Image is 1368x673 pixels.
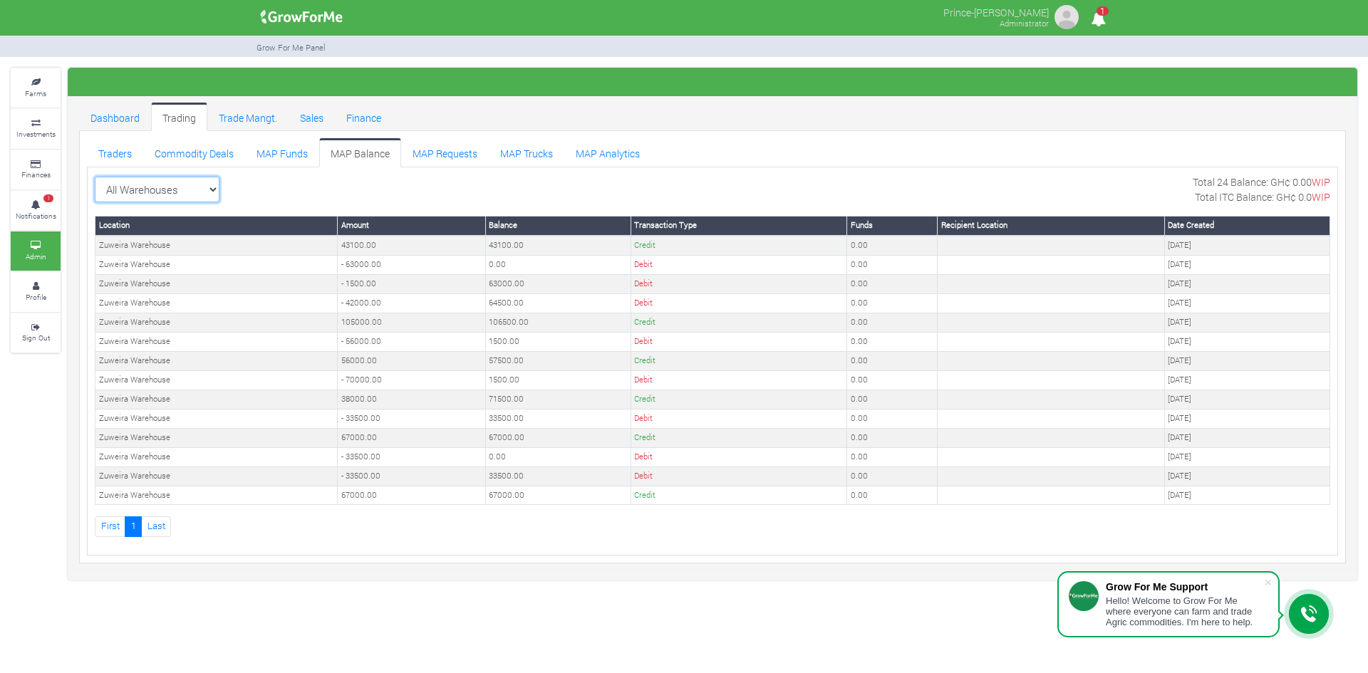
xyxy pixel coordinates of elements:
th: Funds [847,216,938,235]
td: [DATE] [1164,428,1330,447]
td: Debit [631,293,846,313]
small: Admin [26,251,46,261]
td: [DATE] [1164,293,1330,313]
a: Farms [11,68,61,108]
a: Profile [11,272,61,311]
td: Zuweira Warehouse [95,466,338,486]
a: Last [141,516,171,537]
td: - 1500.00 [338,274,485,293]
th: Date Created [1164,216,1330,235]
td: 0.00 [847,447,938,466]
td: Debit [631,274,846,293]
small: Farms [25,88,46,98]
td: Zuweira Warehouse [95,255,338,274]
a: MAP Balance [319,138,401,167]
span: 1 [1097,6,1109,16]
td: 63000.00 [485,274,631,293]
small: Sign Out [22,333,50,343]
div: Hello! Welcome to Grow For Me where everyone can farm and trade Agric commodities. I'm here to help. [1106,595,1264,627]
td: 0.00 [485,255,631,274]
td: - 70000.00 [338,370,485,390]
td: Zuweira Warehouse [95,428,338,447]
td: 0.00 [847,370,938,390]
a: Finances [11,150,61,189]
a: 1 [125,516,142,537]
td: 0.00 [847,313,938,332]
td: 0.00 [847,293,938,313]
a: Dashboard [79,103,151,131]
td: Zuweira Warehouse [95,313,338,332]
a: Finance [335,103,393,131]
td: Debit [631,466,846,486]
td: [DATE] [1164,274,1330,293]
td: 43100.00 [338,236,485,255]
small: Finances [21,169,51,179]
td: Debit [631,370,846,390]
a: Investments [11,109,61,148]
td: [DATE] [1164,370,1330,390]
p: Total ITC Balance: GH¢ 0.0 [1195,189,1330,204]
td: Debit [631,409,846,428]
td: - 56000.00 [338,332,485,351]
td: Zuweira Warehouse [95,447,338,466]
td: 67000.00 [485,428,631,447]
a: First [95,516,125,537]
td: 106500.00 [485,313,631,332]
a: Commodity Deals [143,138,245,167]
a: Sign Out [11,313,61,353]
a: Trade Mangt. [207,103,289,131]
span: WIP [1312,175,1330,189]
td: 56000.00 [338,351,485,370]
td: 67000.00 [485,486,631,505]
td: - 33500.00 [338,447,485,466]
td: 1500.00 [485,370,631,390]
td: 1500.00 [485,332,631,351]
img: growforme image [256,3,348,31]
td: 105000.00 [338,313,485,332]
td: Zuweira Warehouse [95,390,338,409]
i: Notifications [1084,3,1112,35]
td: 0.00 [485,447,631,466]
td: - 42000.00 [338,293,485,313]
td: 64500.00 [485,293,631,313]
th: Balance [485,216,631,235]
img: growforme image [1052,3,1081,31]
td: 0.00 [847,332,938,351]
td: Debit [631,255,846,274]
nav: Page Navigation [95,516,1330,537]
th: Amount [338,216,485,235]
td: 43100.00 [485,236,631,255]
td: 0.00 [847,486,938,505]
td: 57500.00 [485,351,631,370]
td: Credit [631,313,846,332]
td: Zuweira Warehouse [95,274,338,293]
a: 1 Notifications [11,191,61,230]
small: Administrator [1000,18,1049,28]
td: Zuweira Warehouse [95,486,338,505]
td: Zuweira Warehouse [95,293,338,313]
td: [DATE] [1164,447,1330,466]
th: Recipient Location [938,216,1165,235]
a: Admin [11,231,61,271]
td: [DATE] [1164,466,1330,486]
td: - 33500.00 [338,409,485,428]
td: [DATE] [1164,313,1330,332]
small: Grow For Me Panel [256,42,326,53]
td: 67000.00 [338,428,485,447]
td: 71500.00 [485,390,631,409]
div: Grow For Me Support [1106,581,1264,593]
small: Notifications [16,211,56,221]
a: Traders [87,138,143,167]
a: Sales [289,103,335,131]
td: Credit [631,428,846,447]
p: Prince-[PERSON_NAME] [943,3,1049,20]
td: 0.00 [847,236,938,255]
a: Trading [151,103,207,131]
td: Debit [631,332,846,351]
td: 0.00 [847,274,938,293]
td: 0.00 [847,428,938,447]
td: Zuweira Warehouse [95,236,338,255]
small: Investments [16,129,56,139]
td: [DATE] [1164,390,1330,409]
span: WIP [1312,190,1330,204]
